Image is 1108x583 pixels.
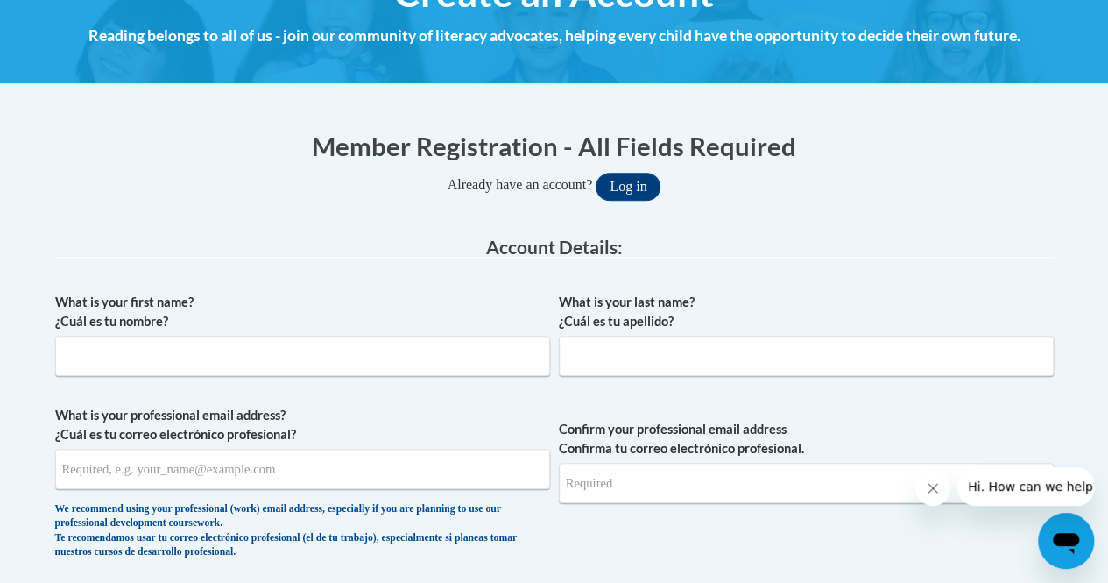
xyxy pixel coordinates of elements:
[55,293,550,331] label: What is your first name? ¿Cuál es tu nombre?
[1038,513,1094,569] iframe: Button to launch messaging window
[559,463,1054,503] input: Required
[915,471,950,506] iframe: Close message
[486,236,623,258] span: Account Details:
[55,128,1054,164] h1: Member Registration - All Fields Required
[596,173,660,201] button: Log in
[559,336,1054,376] input: Metadata input
[55,25,1054,47] h4: Reading belongs to all of us - join our community of literacy advocates, helping every child have...
[448,177,593,192] span: Already have an account?
[559,420,1054,459] label: Confirm your professional email address Confirma tu correo electrónico profesional.
[55,449,550,489] input: Metadata input
[55,502,550,560] div: We recommend using your professional (work) email address, especially if you are planning to use ...
[559,293,1054,331] label: What is your last name? ¿Cuál es tu apellido?
[55,336,550,376] input: Metadata input
[11,12,142,26] span: Hi. How can we help?
[957,467,1094,506] iframe: Message from company
[55,406,550,444] label: What is your professional email address? ¿Cuál es tu correo electrónico profesional?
